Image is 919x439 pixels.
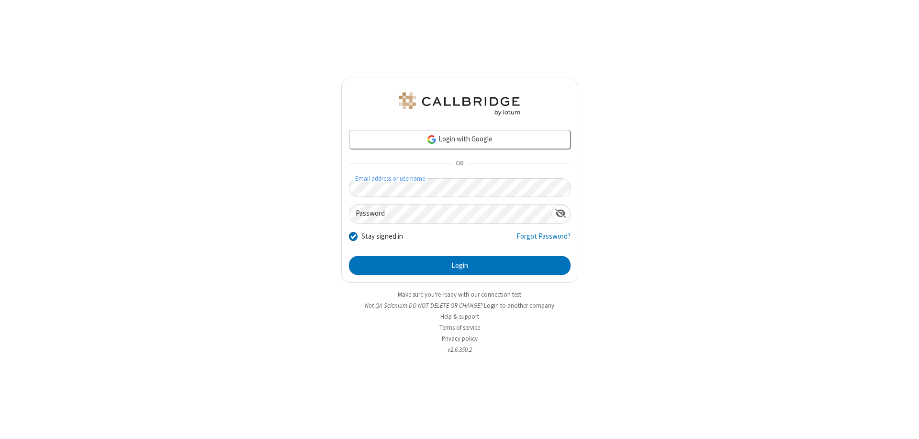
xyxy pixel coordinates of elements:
button: Login to another company [484,301,554,310]
input: Email address or username [349,178,571,197]
li: v2.6.350.2 [341,345,578,354]
img: google-icon.png [426,134,437,145]
div: Show password [551,205,570,222]
input: Password [349,205,551,223]
li: Not QA Selenium DO NOT DELETE OR CHANGE? [341,301,578,310]
a: Make sure you're ready with our connection test [398,290,521,299]
a: Privacy policy [442,335,478,343]
img: QA Selenium DO NOT DELETE OR CHANGE [397,92,522,116]
label: Stay signed in [361,231,403,242]
a: Help & support [440,312,479,321]
a: Login with Google [349,130,571,149]
a: Terms of service [439,323,480,332]
span: OR [452,157,467,171]
a: Forgot Password? [516,231,571,249]
button: Login [349,256,571,275]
